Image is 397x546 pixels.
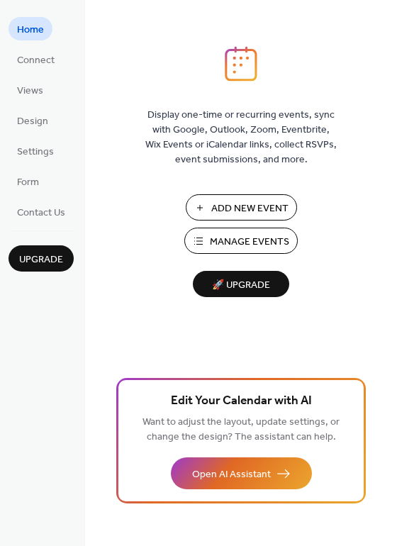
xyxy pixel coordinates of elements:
[17,175,39,190] span: Form
[171,457,312,489] button: Open AI Assistant
[9,17,52,40] a: Home
[17,114,48,129] span: Design
[186,194,297,221] button: Add New Event
[17,145,54,160] span: Settings
[9,169,47,193] a: Form
[9,78,52,101] a: Views
[9,200,74,223] a: Contact Us
[193,271,289,297] button: 🚀 Upgrade
[17,206,65,221] span: Contact Us
[225,46,257,82] img: logo_icon.svg
[9,139,62,162] a: Settings
[17,53,55,68] span: Connect
[142,413,340,447] span: Want to adjust the layout, update settings, or change the design? The assistant can help.
[17,23,44,38] span: Home
[19,252,63,267] span: Upgrade
[9,48,63,71] a: Connect
[171,391,312,411] span: Edit Your Calendar with AI
[9,108,57,132] a: Design
[210,235,289,250] span: Manage Events
[184,228,298,254] button: Manage Events
[201,276,281,295] span: 🚀 Upgrade
[17,84,43,99] span: Views
[145,108,337,167] span: Display one-time or recurring events, sync with Google, Outlook, Zoom, Eventbrite, Wix Events or ...
[9,245,74,272] button: Upgrade
[192,467,271,482] span: Open AI Assistant
[211,201,289,216] span: Add New Event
